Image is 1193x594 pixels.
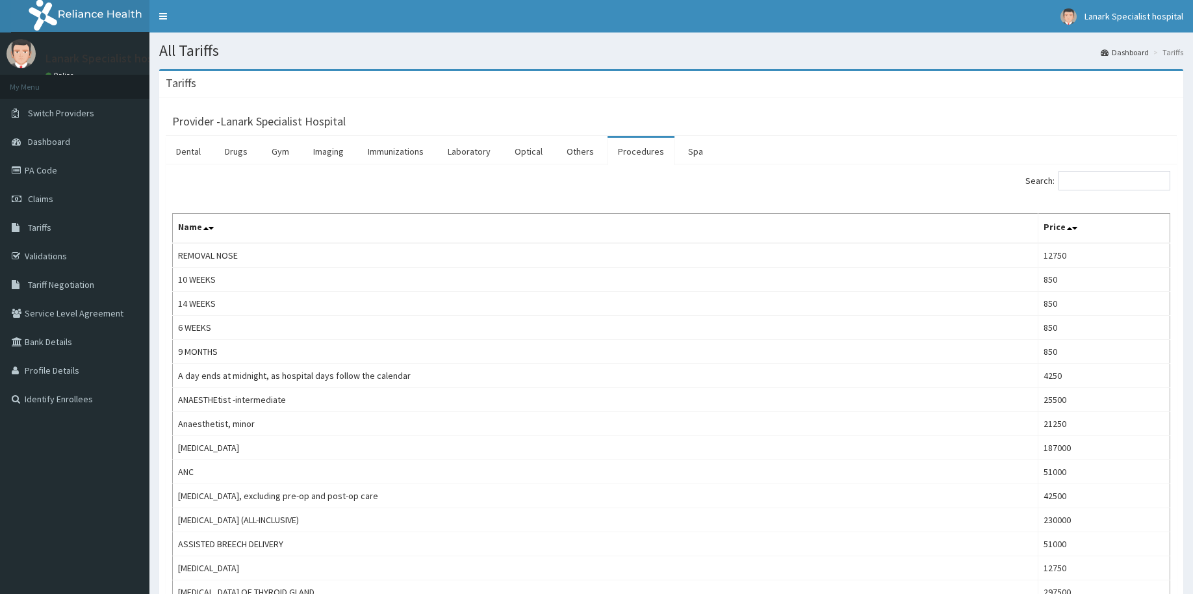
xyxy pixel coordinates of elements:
td: 850 [1038,268,1170,292]
li: Tariffs [1150,47,1183,58]
td: 51000 [1038,460,1170,484]
td: 6 WEEKS [173,316,1038,340]
td: REMOVAL NOSE [173,243,1038,268]
a: Dental [166,138,211,165]
td: A day ends at midnight, as hospital days follow the calendar [173,364,1038,388]
input: Search: [1058,171,1170,190]
h1: All Tariffs [159,42,1183,59]
span: Tariff Negotiation [28,279,94,291]
a: Optical [504,138,553,165]
a: Imaging [303,138,354,165]
td: 9 MONTHS [173,340,1038,364]
td: [MEDICAL_DATA], excluding pre-op and post-op care [173,484,1038,508]
span: Claims [28,193,53,205]
th: Price [1038,214,1170,244]
th: Name [173,214,1038,244]
span: Lanark Specialist hospital [1084,10,1183,22]
td: 25500 [1038,388,1170,412]
a: Dashboard [1101,47,1149,58]
a: Others [556,138,604,165]
td: 14 WEEKS [173,292,1038,316]
h3: Provider - Lanark Specialist Hospital [172,116,346,127]
a: Laboratory [437,138,501,165]
a: Immunizations [357,138,434,165]
a: Procedures [608,138,674,165]
img: User Image [6,39,36,68]
td: ASSISTED BREECH DELIVERY [173,532,1038,556]
span: Switch Providers [28,107,94,119]
a: Online [45,71,77,80]
td: [MEDICAL_DATA] [173,436,1038,460]
td: Anaesthetist, minor [173,412,1038,436]
span: Tariffs [28,222,51,233]
span: Dashboard [28,136,70,148]
td: 12750 [1038,243,1170,268]
td: 850 [1038,340,1170,364]
td: 51000 [1038,532,1170,556]
td: ANC [173,460,1038,484]
td: [MEDICAL_DATA] (ALL-INCLUSIVE) [173,508,1038,532]
td: [MEDICAL_DATA] [173,556,1038,580]
td: 4250 [1038,364,1170,388]
img: User Image [1060,8,1077,25]
td: 21250 [1038,412,1170,436]
td: 12750 [1038,556,1170,580]
a: Gym [261,138,300,165]
td: 10 WEEKS [173,268,1038,292]
td: 230000 [1038,508,1170,532]
td: 187000 [1038,436,1170,460]
p: Lanark Specialist hospital [45,53,176,64]
label: Search: [1025,171,1170,190]
h3: Tariffs [166,77,196,89]
a: Drugs [214,138,258,165]
a: Spa [678,138,713,165]
td: 850 [1038,316,1170,340]
td: 42500 [1038,484,1170,508]
td: 850 [1038,292,1170,316]
td: ANAESTHEtist -intermediate [173,388,1038,412]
